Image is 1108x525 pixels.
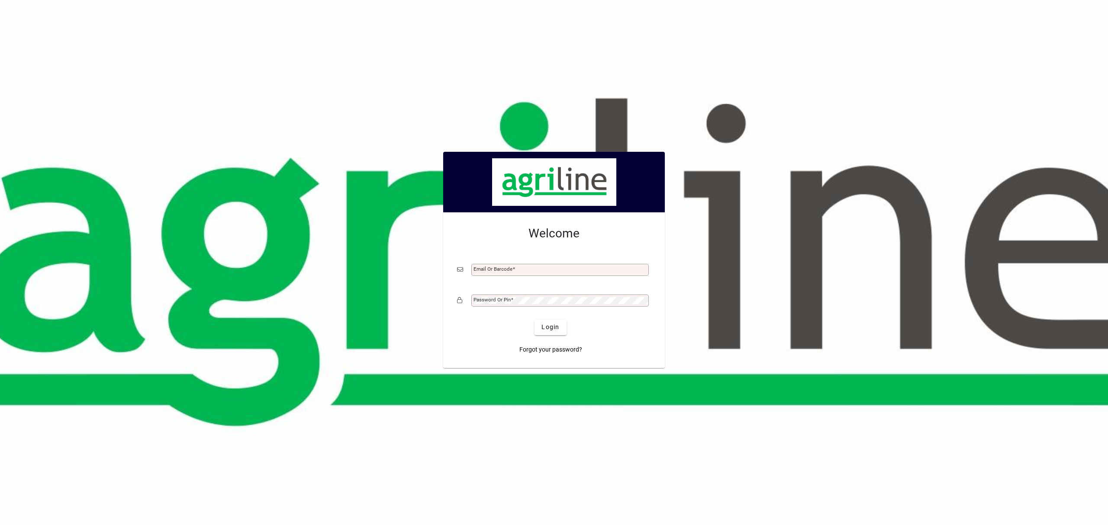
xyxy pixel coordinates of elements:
mat-label: Email or Barcode [473,266,512,272]
span: Forgot your password? [519,345,582,354]
h2: Welcome [457,226,651,241]
a: Forgot your password? [516,342,586,358]
span: Login [541,323,559,332]
mat-label: Password or Pin [473,297,511,303]
button: Login [535,320,566,335]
